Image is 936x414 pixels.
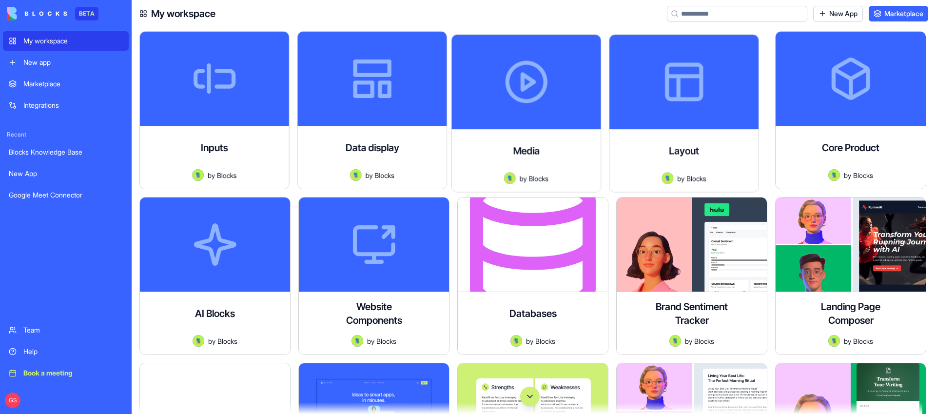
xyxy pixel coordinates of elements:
div: Blocks Knowledge Base [9,147,123,157]
h4: Data display [345,141,399,155]
a: MediaAvatarbyBlocks [457,31,608,189]
span: Blocks [694,336,714,346]
img: logo [7,7,67,20]
a: Marketplace [869,6,928,21]
a: Integrations [3,96,129,115]
a: Core ProductAvatarbyBlocks [775,31,926,189]
span: by [685,336,692,346]
a: Google Meet Connector [3,185,129,205]
span: Blocks [374,170,394,180]
span: Blocks [686,173,706,183]
a: My workspace [3,31,129,51]
a: BETA [7,7,98,20]
img: Avatar [504,172,516,184]
h4: Databases [509,307,557,320]
span: by [520,173,527,183]
span: Recent [3,131,129,138]
a: AI BlocksAvatarbyBlocks [139,197,291,355]
a: Data displayAvatarbyBlocks [298,31,449,189]
h4: Landing Page Composer [812,300,890,327]
a: Book a meeting [3,363,129,383]
div: Book a meeting [23,368,123,378]
img: Avatar [669,335,681,347]
h4: Core Product [822,141,879,155]
img: Avatar [351,335,363,347]
a: InputsAvatarbyBlocks [139,31,291,189]
span: GS [5,393,20,408]
img: Avatar [662,172,673,184]
span: Blocks [528,173,548,183]
a: LayoutAvatarbyBlocks [616,31,767,189]
span: by [366,170,373,180]
h4: Inputs [201,141,228,155]
a: Marketplace [3,74,129,94]
span: Blocks [376,336,396,346]
h4: Layout [669,144,699,158]
img: Avatar [192,169,204,181]
span: by [844,170,851,180]
h4: Media [513,144,540,158]
a: Landing Page ComposerAvatarbyBlocks [775,197,926,355]
a: Brand Sentiment TrackerAvatarbyBlocks [616,197,767,355]
div: Integrations [23,100,123,110]
img: Avatar [350,169,362,181]
span: by [844,336,851,346]
h4: My workspace [151,7,215,20]
a: New app [3,53,129,72]
div: Google Meet Connector [9,190,123,200]
span: Blocks [853,170,873,180]
a: New App [3,164,129,183]
h4: AI Blocks [195,307,235,320]
div: My workspace [23,36,123,46]
div: Marketplace [23,79,123,89]
div: New App [9,169,123,178]
a: Blocks Knowledge Base [3,142,129,162]
a: New App [813,6,863,21]
h4: Brand Sentiment Tracker [653,300,731,327]
span: Blocks [535,336,555,346]
button: Scroll to bottom [520,387,540,406]
a: Team [3,320,129,340]
div: BETA [75,7,98,20]
div: Team [23,325,123,335]
span: Blocks [853,336,873,346]
span: Blocks [217,336,237,346]
span: by [677,173,684,183]
span: by [367,336,374,346]
a: Website ComponentsAvatarbyBlocks [298,197,449,355]
span: by [208,170,215,180]
div: Help [23,347,123,356]
img: Avatar [193,335,204,347]
span: by [208,336,215,346]
img: Avatar [828,335,840,347]
img: Avatar [510,335,522,347]
span: by [526,336,533,346]
a: DatabasesAvatarbyBlocks [457,197,608,355]
span: Blocks [217,170,237,180]
h4: Website Components [335,300,413,327]
img: Avatar [828,169,840,181]
div: New app [23,58,123,67]
a: Help [3,342,129,361]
